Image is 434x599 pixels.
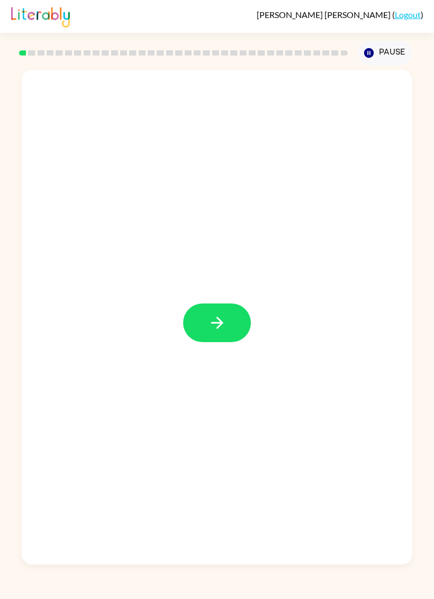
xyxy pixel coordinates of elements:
[11,4,70,28] img: Literably
[358,41,412,65] button: Pause
[294,446,400,552] video: Your browser must support playing .mp4 files to use Literably. Please try using another browser.
[257,10,423,20] div: ( )
[257,10,392,20] span: [PERSON_NAME] [PERSON_NAME]
[395,10,421,20] a: Logout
